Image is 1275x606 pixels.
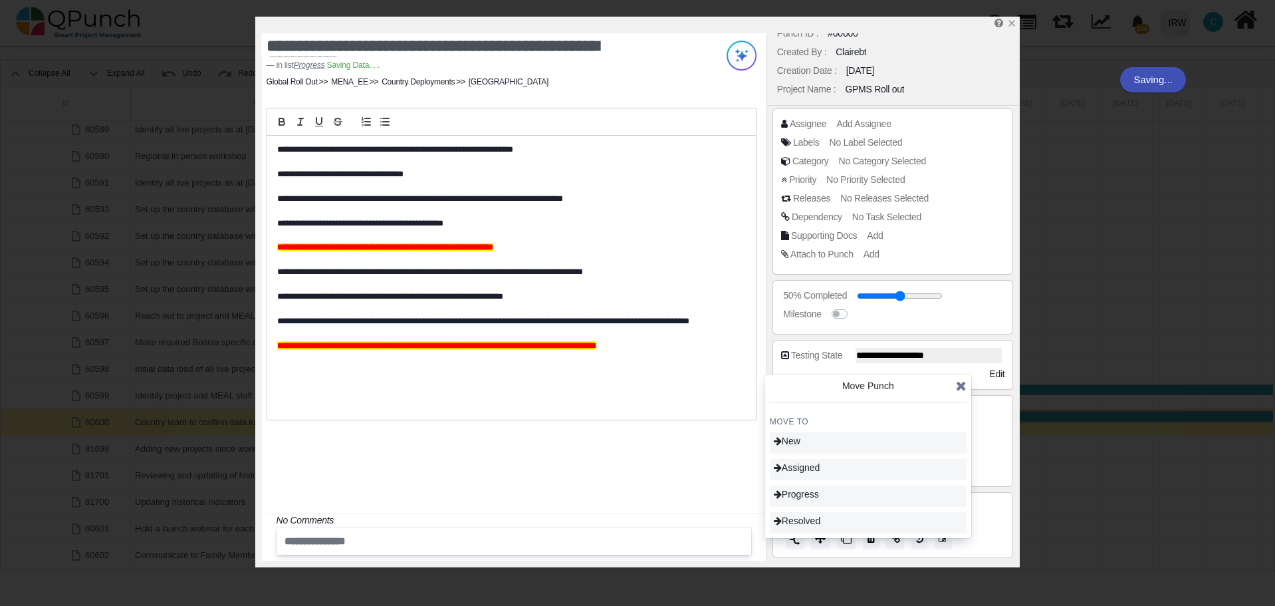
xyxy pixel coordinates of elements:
[777,82,836,96] div: Project Name :
[839,156,926,166] span: No Category Selected
[790,247,854,261] div: Attach to Punch
[783,307,821,321] div: Milestone
[840,193,929,204] span: No Releases Selected
[277,515,334,526] i: No Comments
[793,192,830,206] div: Releases
[935,528,952,549] button: Edit
[830,137,903,148] span: No Label Selected
[792,210,842,224] div: Dependency
[727,41,756,71] img: Try writing with AI
[911,528,927,549] button: History
[368,76,455,88] li: Country Deployments
[837,528,856,549] button: Copy
[792,154,829,168] div: Category
[989,369,1004,379] span: Edit
[318,76,368,88] li: MENA_EE
[774,516,820,526] span: Resolved
[294,61,325,70] u: Progress
[327,61,380,70] span: Saving Data
[836,118,891,129] span: Add Assignee
[842,380,894,391] span: Move Punch
[845,82,904,96] div: GPMS Roll out
[267,59,671,71] footer: in list
[783,289,847,303] div: 50% Completed
[867,230,883,241] span: Add
[793,136,820,150] div: Labels
[1120,67,1185,92] div: Saving...
[852,212,921,222] span: No Task Selected
[790,117,826,131] div: Assignee
[790,534,800,545] img: split.9d50320.png
[774,436,800,446] span: New
[789,173,816,187] div: Priority
[811,528,830,549] button: Move
[791,349,842,363] div: Testing State
[774,462,820,473] span: Assigned
[373,61,375,70] span: .
[886,528,904,549] button: Copy Link
[267,76,318,88] li: Global Roll Out
[455,76,548,88] li: [GEOGRAPHIC_DATA]
[294,61,325,70] cite: Source Title
[378,61,380,70] span: .
[369,61,371,70] span: .
[774,489,819,500] span: Progress
[863,528,879,549] button: Delete
[864,249,879,259] span: Add
[826,174,905,185] span: No Priority Selected
[770,416,967,427] h4: MOVE TO
[777,64,837,78] div: Creation Date :
[846,64,874,78] div: [DATE]
[791,229,857,243] div: Supporting Docs
[786,528,804,549] button: Split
